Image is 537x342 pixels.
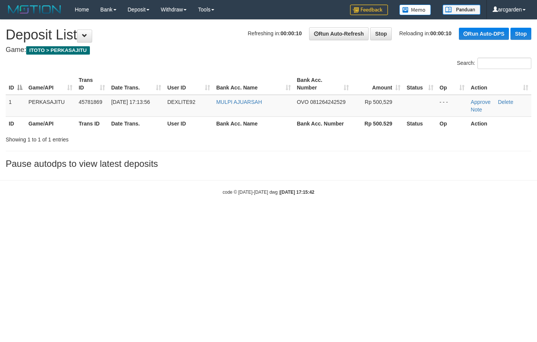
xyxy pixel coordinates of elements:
[471,107,482,113] a: Note
[468,73,531,95] th: Action: activate to sort column ascending
[216,99,262,105] a: MULPI AJUARSAH
[248,30,301,36] span: Refreshing in:
[6,116,25,130] th: ID
[365,99,392,105] span: Rp 500,529
[280,190,314,195] strong: [DATE] 17:15:42
[510,28,531,40] a: Stop
[6,73,25,95] th: ID: activate to sort column descending
[108,73,164,95] th: Date Trans.: activate to sort column ascending
[6,27,531,42] h1: Deposit List
[459,28,509,40] a: Run Auto-DPS
[164,73,213,95] th: User ID: activate to sort column ascending
[477,58,531,69] input: Search:
[75,116,108,130] th: Trans ID
[223,190,314,195] small: code © [DATE]-[DATE] dwg |
[309,27,369,40] a: Run Auto-Refresh
[498,99,513,105] a: Delete
[294,73,352,95] th: Bank Acc. Number: activate to sort column ascending
[6,4,63,15] img: MOTION_logo.png
[297,99,309,105] span: OVO
[310,99,345,105] span: Copy 081264242529 to clipboard
[26,46,90,55] span: ITOTO > PERKASAJITU
[457,58,531,69] label: Search:
[25,116,75,130] th: Game/API
[6,95,25,117] td: 1
[437,116,468,130] th: Op
[399,5,431,15] img: Button%20Memo.svg
[213,116,294,130] th: Bank Acc. Name
[79,99,102,105] span: 45781869
[111,99,150,105] span: [DATE] 17:13:56
[471,99,490,105] a: Approve
[294,116,352,130] th: Bank Acc. Number
[108,116,164,130] th: Date Trans.
[352,116,404,130] th: Rp 500.529
[437,95,468,117] td: - - -
[164,116,213,130] th: User ID
[443,5,480,15] img: panduan.png
[370,27,392,40] a: Stop
[437,73,468,95] th: Op: activate to sort column ascending
[6,46,531,54] h4: Game:
[352,73,404,95] th: Amount: activate to sort column ascending
[25,95,75,117] td: PERKASAJITU
[213,73,294,95] th: Bank Acc. Name: activate to sort column ascending
[167,99,195,105] span: DEXLITE92
[404,116,437,130] th: Status
[468,116,531,130] th: Action
[430,30,452,36] strong: 00:00:10
[399,30,452,36] span: Reloading in:
[75,73,108,95] th: Trans ID: activate to sort column ascending
[6,159,531,169] h3: Pause autodps to view latest deposits
[350,5,388,15] img: Feedback.jpg
[6,133,218,143] div: Showing 1 to 1 of 1 entries
[281,30,302,36] strong: 00:00:10
[404,73,437,95] th: Status: activate to sort column ascending
[25,73,75,95] th: Game/API: activate to sort column ascending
